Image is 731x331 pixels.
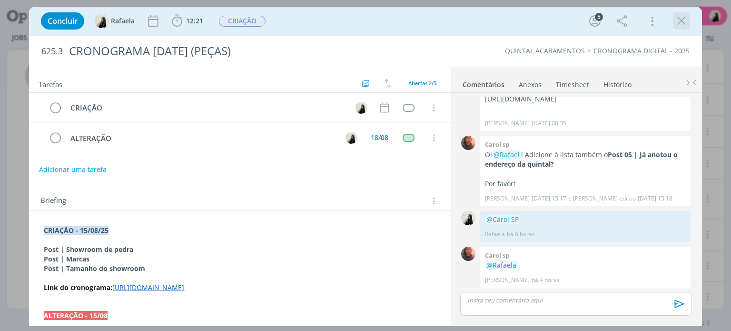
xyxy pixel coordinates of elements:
a: QUINTAL ACABAMENTOS [505,46,585,55]
p: Oi ! Adicione à lista também o [485,150,686,170]
span: Rafaela [111,18,135,24]
div: CRONOGRAMA [DATE] (PEÇAS) [65,40,415,63]
button: R [355,100,369,115]
div: dialog [29,7,701,326]
a: Timesheet [555,76,590,90]
strong: Post | Showroom de pedra [44,245,133,254]
span: CRIAÇÃO [219,16,266,27]
b: Carol sp [485,140,509,149]
a: Histórico [603,76,632,90]
span: [URL][DOMAIN_NAME] [44,321,116,330]
button: 5 [587,13,603,29]
span: há 6 horas [507,230,535,239]
span: Abertas 2/5 [408,80,436,87]
strong: Post 05 | Já anotou o endereço da quintal? [485,150,678,169]
div: 18/08 [371,134,388,141]
button: 12:21 [169,13,206,29]
strong: Post | Marcas [44,254,89,263]
p: [PERSON_NAME] [485,119,530,128]
button: Adicionar uma tarefa [39,161,107,178]
p: [URL][DOMAIN_NAME] [485,94,686,104]
img: C [461,136,475,150]
span: Concluir [48,17,78,25]
p: [PERSON_NAME] [485,276,530,284]
div: 5 [595,13,603,21]
button: Concluir [41,12,84,30]
img: R [346,132,357,144]
strong: Post | Tamanho do showroom [44,264,145,273]
div: CRIAÇÃO [66,102,346,114]
b: Carol sp [485,251,509,260]
strong: Link do cronograma: [44,283,112,292]
img: arrow-down-up.svg [385,79,391,88]
span: @Rafaela [486,261,516,270]
p: Rafaela [485,230,505,239]
img: R [95,14,109,28]
strong: CRIAÇÃO - 15/08/25 [44,226,109,235]
button: R [345,130,359,145]
span: [DATE] 08:35 [532,119,566,128]
span: Tarefas [39,78,62,89]
p: Por favor! [485,179,686,189]
img: R [356,102,367,114]
button: RRafaela [95,14,135,28]
a: Comentários [462,76,505,90]
span: 625.3 [41,46,63,57]
span: Briefing [40,195,66,207]
span: e [PERSON_NAME] editou [568,194,636,203]
a: [URL][DOMAIN_NAME] [112,283,184,292]
span: @Carol SP [486,215,519,224]
img: C [461,247,475,261]
span: 12:21 [186,16,203,25]
span: [DATE] 15:17 [532,194,566,203]
strong: ALTERAÇÃO - 15/08 [44,311,108,320]
p: [PERSON_NAME] [485,194,530,203]
span: [DATE] 15:18 [638,194,672,203]
span: há 4 horas [532,276,560,284]
span: @Rafael [494,150,520,159]
img: R [461,211,475,225]
a: CRONOGRAMA DIGITAL - 2025 [593,46,690,55]
div: ALTERAÇÃO [66,132,336,144]
button: CRIAÇÃO [218,15,266,27]
div: Anexos [519,80,542,90]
